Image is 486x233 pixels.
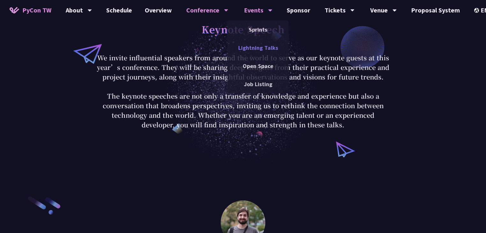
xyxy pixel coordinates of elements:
a: Open Space [227,58,289,73]
a: PyCon TW [3,2,58,18]
img: Home icon of PyCon TW 2025 [10,7,19,13]
img: Locale Icon [474,8,481,13]
p: We invite influential speakers from around the world to serve as our keynote guests at this year’... [95,53,391,130]
a: Lightning Talks [227,40,289,55]
h1: Keynote Speech [202,19,284,39]
a: Job Listing [227,77,289,92]
span: PyCon TW [22,5,51,15]
a: Sprints [227,22,289,37]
